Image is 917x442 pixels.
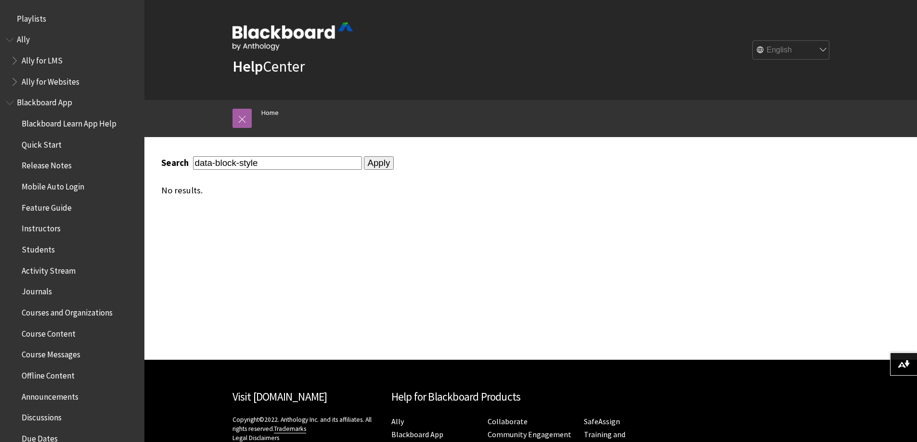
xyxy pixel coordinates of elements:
[488,417,528,427] a: Collaborate
[22,241,55,254] span: Students
[22,74,79,87] span: Ally for Websites
[22,52,63,65] span: Ally for LMS
[391,389,671,405] h2: Help for Blackboard Products
[17,32,30,45] span: Ally
[22,221,61,234] span: Instructors
[22,115,116,128] span: Blackboard Learn App Help
[17,95,72,108] span: Blackboard App
[274,425,306,433] a: Trademarks
[161,185,758,196] div: No results.
[488,429,571,440] a: Community Engagement
[22,389,78,402] span: Announcements
[364,156,394,170] input: Apply
[6,11,139,27] nav: Book outline for Playlists
[22,409,62,422] span: Discussions
[261,107,279,119] a: Home
[22,137,62,150] span: Quick Start
[6,32,139,90] nav: Book outline for Anthology Ally Help
[22,284,52,297] span: Journals
[161,157,191,168] label: Search
[753,41,830,60] select: Site Language Selector
[584,417,620,427] a: SafeAssign
[22,347,80,360] span: Course Messages
[232,390,327,404] a: Visit [DOMAIN_NAME]
[22,304,113,317] span: Courses and Organizations
[22,263,76,276] span: Activity Stream
[391,417,404,427] a: Ally
[391,429,443,440] a: Blackboard App
[232,57,305,76] a: HelpCenter
[22,200,72,213] span: Feature Guide
[22,367,75,380] span: Offline Content
[17,11,46,24] span: Playlists
[22,326,76,339] span: Course Content
[232,57,263,76] strong: Help
[22,158,72,171] span: Release Notes
[232,23,353,51] img: Blackboard by Anthology
[22,178,84,191] span: Mobile Auto Login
